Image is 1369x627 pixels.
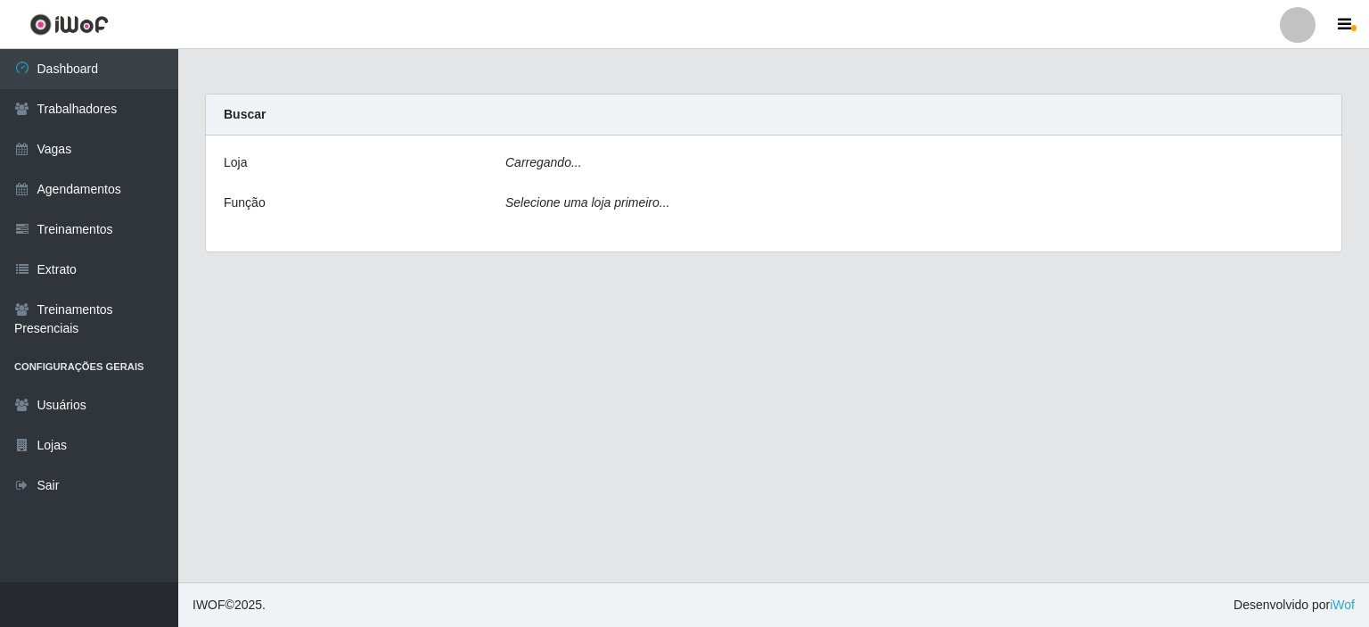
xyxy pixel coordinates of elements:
[1330,598,1355,612] a: iWof
[193,598,225,612] span: IWOF
[505,195,669,210] i: Selecione uma loja primeiro...
[1234,596,1355,615] span: Desenvolvido por
[29,13,109,36] img: CoreUI Logo
[505,155,582,169] i: Carregando...
[224,107,266,121] strong: Buscar
[224,153,247,172] label: Loja
[224,194,266,212] label: Função
[193,596,266,615] span: © 2025 .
